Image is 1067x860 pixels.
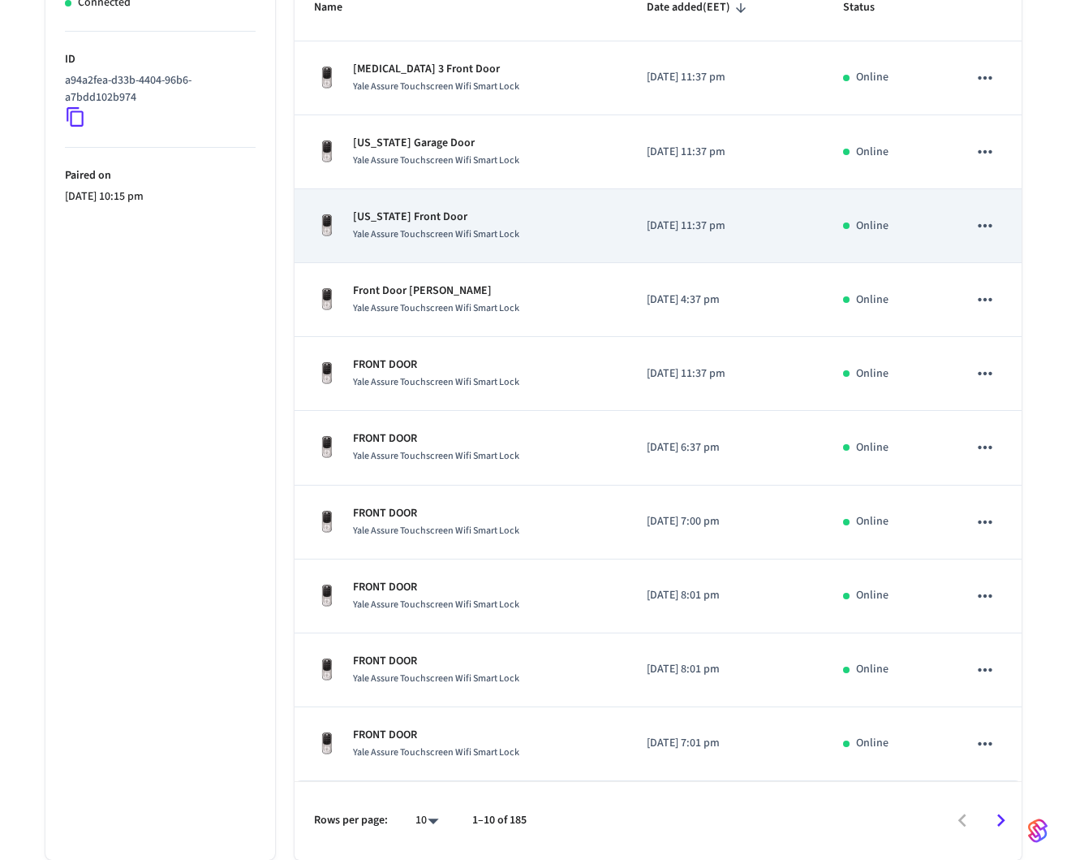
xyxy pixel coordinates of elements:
[856,439,888,456] p: Online
[353,579,519,596] p: FRONT DOOR
[647,439,803,456] p: [DATE] 6:37 pm
[856,144,888,161] p: Online
[1028,818,1048,844] img: SeamLogoGradient.69752ec5.svg
[353,505,519,522] p: FRONT DOOR
[314,657,340,683] img: Yale Assure Touchscreen Wifi Smart Lock, Satin Nickel, Front
[65,167,256,184] p: Paired on
[353,745,519,759] span: Yale Assure Touchscreen Wifi Smart Lock
[353,209,519,226] p: [US_STATE] Front Door
[856,365,888,382] p: Online
[647,661,803,678] p: [DATE] 8:01 pm
[472,812,527,829] p: 1–10 of 185
[65,188,256,205] p: [DATE] 10:15 pm
[353,672,519,685] span: Yale Assure Touchscreen Wifi Smart Lock
[314,731,340,757] img: Yale Assure Touchscreen Wifi Smart Lock, Satin Nickel, Front
[353,430,519,447] p: FRONT DOOR
[856,735,888,752] p: Online
[65,72,249,106] p: a94a2fea-d33b-4404-96b6-a7bdd102b974
[353,135,519,152] p: [US_STATE] Garage Door
[314,509,340,535] img: Yale Assure Touchscreen Wifi Smart Lock, Satin Nickel, Front
[647,735,803,752] p: [DATE] 7:01 pm
[353,524,519,538] span: Yale Assure Touchscreen Wifi Smart Lock
[314,434,340,460] img: Yale Assure Touchscreen Wifi Smart Lock, Satin Nickel, Front
[353,80,519,93] span: Yale Assure Touchscreen Wifi Smart Lock
[314,361,340,387] img: Yale Assure Touchscreen Wifi Smart Lock, Satin Nickel, Front
[314,65,340,91] img: Yale Assure Touchscreen Wifi Smart Lock, Satin Nickel, Front
[647,513,803,530] p: [DATE] 7:00 pm
[353,153,519,167] span: Yale Assure Touchscreen Wifi Smart Lock
[353,727,519,744] p: FRONT DOOR
[982,802,1020,840] button: Go to next page
[353,227,519,241] span: Yale Assure Touchscreen Wifi Smart Lock
[353,598,519,612] span: Yale Assure Touchscreen Wifi Smart Lock
[353,357,519,374] p: FRONT DOOR
[353,283,519,300] p: Front Door [PERSON_NAME]
[353,375,519,389] span: Yale Assure Touchscreen Wifi Smart Lock
[647,587,803,604] p: [DATE] 8:01 pm
[407,809,446,832] div: 10
[353,653,519,670] p: FRONT DOOR
[353,449,519,463] span: Yale Assure Touchscreen Wifi Smart Lock
[314,287,340,313] img: Yale Assure Touchscreen Wifi Smart Lock, Satin Nickel, Front
[856,513,888,530] p: Online
[314,812,388,829] p: Rows per page:
[856,218,888,235] p: Online
[647,292,803,309] p: [DATE] 4:37 pm
[856,661,888,678] p: Online
[647,69,803,86] p: [DATE] 11:37 pm
[353,61,519,78] p: [MEDICAL_DATA] 3 Front Door
[856,292,888,309] p: Online
[856,69,888,86] p: Online
[314,139,340,165] img: Yale Assure Touchscreen Wifi Smart Lock, Satin Nickel, Front
[314,583,340,609] img: Yale Assure Touchscreen Wifi Smart Lock, Satin Nickel, Front
[353,301,519,315] span: Yale Assure Touchscreen Wifi Smart Lock
[65,51,256,68] p: ID
[647,144,803,161] p: [DATE] 11:37 pm
[647,218,803,235] p: [DATE] 11:37 pm
[856,587,888,604] p: Online
[314,213,340,239] img: Yale Assure Touchscreen Wifi Smart Lock, Satin Nickel, Front
[647,365,803,382] p: [DATE] 11:37 pm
